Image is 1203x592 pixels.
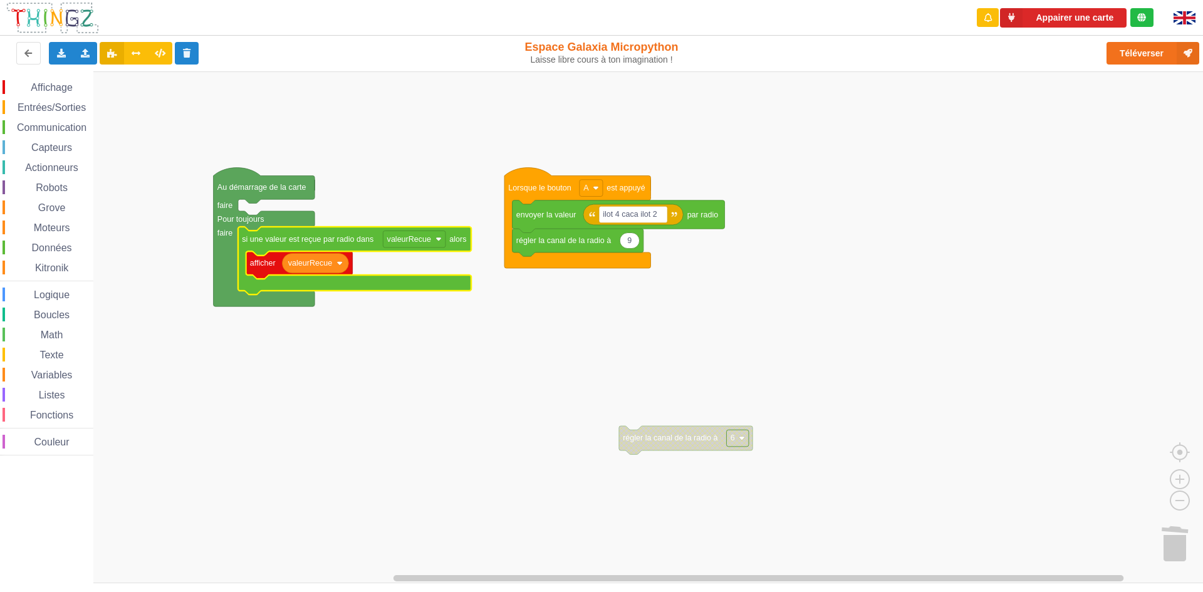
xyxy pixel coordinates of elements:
[607,184,645,192] text: est appuyé
[16,102,88,113] span: Entrées/Sorties
[516,236,611,245] text: régler la canal de la radio à
[6,1,100,34] img: thingz_logo.png
[1174,11,1195,24] img: gb.png
[37,390,67,400] span: Listes
[33,262,70,273] span: Kitronik
[36,202,68,213] span: Grove
[30,242,74,253] span: Données
[33,437,71,447] span: Couleur
[731,434,735,442] text: 6
[34,182,70,193] span: Robots
[687,210,719,219] text: par radio
[516,210,576,219] text: envoyer la valeur
[32,309,71,320] span: Boucles
[15,122,88,133] span: Communication
[217,200,232,209] text: faire
[1107,42,1199,65] button: Téléverser
[497,55,707,65] div: Laisse libre cours à ton imagination !
[23,162,80,173] span: Actionneurs
[583,184,589,192] text: A
[449,235,466,244] text: alors
[1000,8,1127,28] button: Appairer une carte
[32,222,72,233] span: Moteurs
[29,142,74,153] span: Capteurs
[242,235,373,244] text: si une valeur est reçue par radio dans
[603,210,657,219] text: ilot 4 caca ilot 2
[288,259,332,267] text: valeurRecue
[29,370,75,380] span: Variables
[217,214,264,223] text: Pour toujours
[250,259,276,267] text: afficher
[627,236,632,245] text: 9
[38,350,65,360] span: Texte
[1130,8,1154,27] div: Tu es connecté au serveur de création de Thingz
[28,410,75,420] span: Fonctions
[508,184,571,192] text: Lorsque le bouton
[217,183,306,192] text: Au démarrage de la carte
[497,40,707,65] div: Espace Galaxia Micropython
[623,434,717,442] text: régler la canal de la radio à
[32,289,71,300] span: Logique
[387,235,431,244] text: valeurRecue
[39,330,65,340] span: Math
[29,82,74,93] span: Affichage
[217,228,232,237] text: faire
